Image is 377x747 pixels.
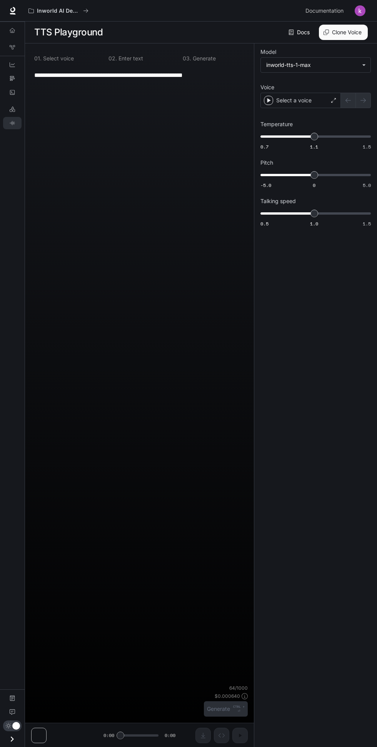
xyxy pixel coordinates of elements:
[310,143,318,150] span: 1.1
[313,182,315,188] span: 0
[260,160,273,165] p: Pitch
[37,8,80,14] p: Inworld AI Demos
[260,85,274,90] p: Voice
[117,56,143,61] p: Enter text
[352,3,368,18] button: User avatar
[3,41,22,53] a: Graph Registry
[302,3,349,18] a: Documentation
[355,5,365,16] img: User avatar
[3,692,22,704] a: Documentation
[363,220,371,227] span: 1.5
[215,693,240,699] p: $ 0.000640
[310,220,318,227] span: 1.0
[260,182,271,188] span: -5.0
[12,721,20,730] span: Dark mode toggle
[3,58,22,71] a: Dashboards
[3,103,22,115] a: LLM Playground
[260,198,296,204] p: Talking speed
[260,143,269,150] span: 0.7
[3,117,22,129] a: TTS Playground
[229,685,248,691] p: 64 / 1000
[363,182,371,188] span: 5.0
[25,3,92,18] button: All workspaces
[261,58,370,72] div: inworld-tts-1-max
[3,706,22,718] a: Feedback
[108,56,117,61] p: 0 2 .
[287,25,313,40] a: Docs
[305,6,344,16] span: Documentation
[363,143,371,150] span: 1.5
[266,61,358,69] div: inworld-tts-1-max
[260,220,269,227] span: 0.5
[34,25,103,40] h1: TTS Playground
[319,25,368,40] button: Clone Voice
[42,56,74,61] p: Select voice
[3,731,21,747] button: Open drawer
[260,122,293,127] p: Temperature
[3,72,22,85] a: Traces
[3,86,22,98] a: Logs
[260,49,276,55] p: Model
[276,97,312,104] p: Select a voice
[34,56,42,61] p: 0 1 .
[183,56,191,61] p: 0 3 .
[3,24,22,37] a: Overview
[191,56,216,61] p: Generate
